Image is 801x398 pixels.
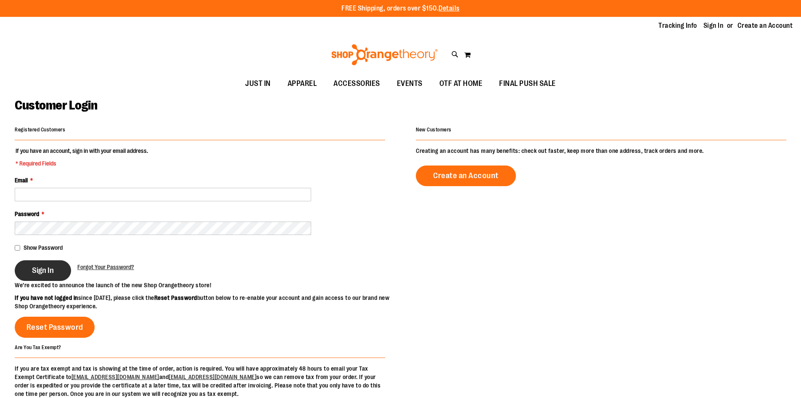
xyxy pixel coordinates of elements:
a: Create an Account [738,21,793,30]
a: [EMAIL_ADDRESS][DOMAIN_NAME] [169,374,256,380]
a: Sign In [703,21,724,30]
p: since [DATE], please click the button below to re-enable your account and gain access to our bran... [15,294,401,310]
span: Email [15,177,28,184]
span: Reset Password [26,323,83,332]
strong: Are You Tax Exempt? [15,344,61,350]
span: Customer Login [15,98,97,112]
legend: If you have an account, sign in with your email address. [15,147,149,168]
a: APPAREL [279,74,325,93]
span: Password [15,211,39,217]
span: EVENTS [397,74,423,93]
p: If you are tax exempt and tax is showing at the time of order, action is required. You will have ... [15,364,385,398]
a: [EMAIL_ADDRESS][DOMAIN_NAME] [71,374,159,380]
button: Sign In [15,260,71,281]
span: OTF AT HOME [439,74,483,93]
a: ACCESSORIES [325,74,389,93]
span: APPAREL [288,74,317,93]
p: FREE Shipping, orders over $150. [341,4,460,13]
strong: Reset Password [154,294,197,301]
span: ACCESSORIES [333,74,380,93]
span: FINAL PUSH SALE [499,74,556,93]
a: Tracking Info [658,21,697,30]
p: Creating an account has many benefits: check out faster, keep more than one address, track orders... [416,147,786,155]
a: OTF AT HOME [431,74,491,93]
span: JUST IN [245,74,271,93]
a: EVENTS [389,74,431,93]
a: Reset Password [15,317,95,338]
a: Details [439,5,460,12]
a: JUST IN [237,74,279,93]
span: Create an Account [433,171,499,180]
p: We’re excited to announce the launch of the new Shop Orangetheory store! [15,281,401,289]
span: Show Password [24,244,63,251]
strong: Registered Customers [15,127,65,133]
strong: If you have not logged in [15,294,78,301]
span: Sign In [32,266,54,275]
strong: New Customers [416,127,452,133]
a: FINAL PUSH SALE [491,74,564,93]
span: Forgot Your Password? [77,264,134,270]
a: Create an Account [416,166,516,186]
a: Forgot Your Password? [77,263,134,271]
span: * Required Fields [16,159,148,168]
img: Shop Orangetheory [330,44,439,65]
